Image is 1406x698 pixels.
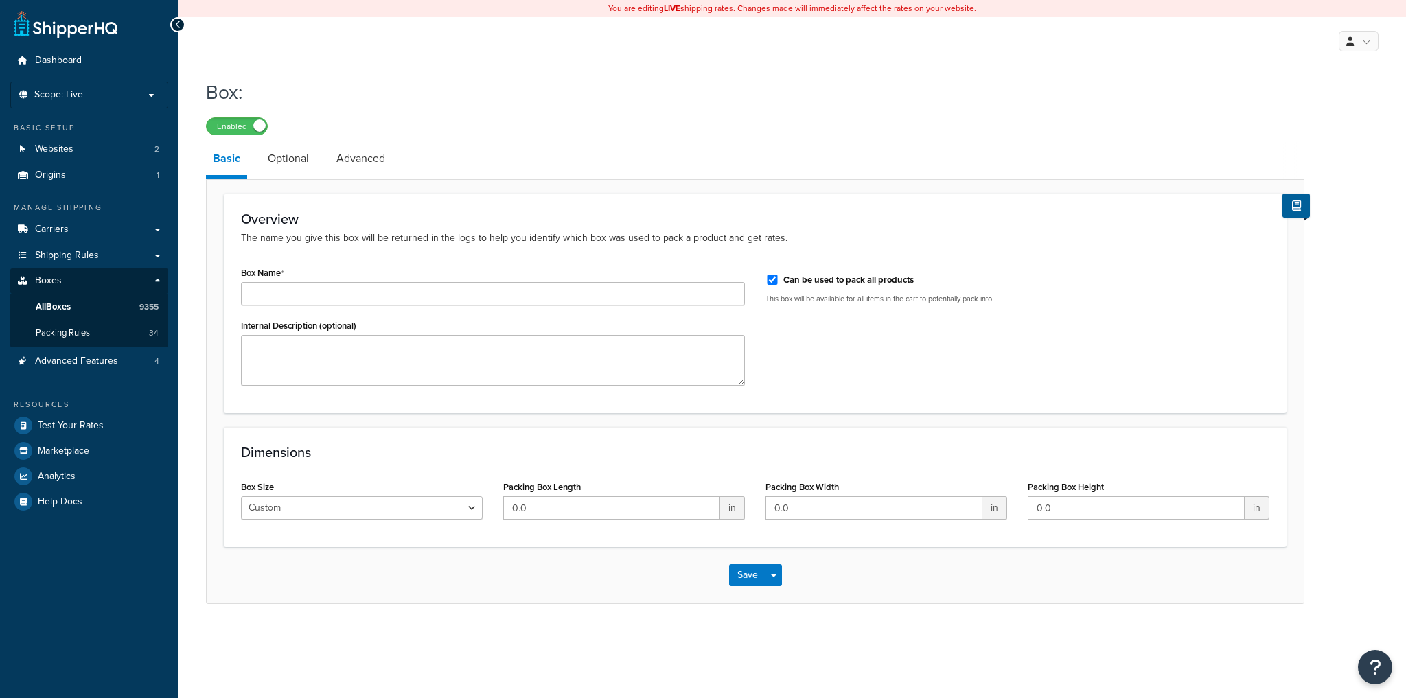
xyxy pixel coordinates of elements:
[36,327,90,339] span: Packing Rules
[10,399,168,410] div: Resources
[10,321,168,346] li: Packing Rules
[35,143,73,155] span: Websites
[35,250,99,261] span: Shipping Rules
[35,224,69,235] span: Carriers
[206,79,1287,106] h1: Box:
[241,211,1269,226] h3: Overview
[34,89,83,101] span: Scope: Live
[154,356,159,367] span: 4
[10,48,168,73] a: Dashboard
[241,445,1269,460] h3: Dimensions
[207,118,267,135] label: Enabled
[35,170,66,181] span: Origins
[38,445,89,457] span: Marketplace
[10,321,168,346] a: Packing Rules34
[1358,650,1392,684] button: Open Resource Center
[139,301,159,313] span: 9355
[10,294,168,320] a: AllBoxes9355
[10,489,168,514] a: Help Docs
[783,274,914,286] label: Can be used to pack all products
[154,143,159,155] span: 2
[10,137,168,162] li: Websites
[10,268,168,347] li: Boxes
[765,294,1269,304] p: This box will be available for all items in the cart to potentially pack into
[241,268,284,279] label: Box Name
[10,137,168,162] a: Websites2
[10,217,168,242] a: Carriers
[765,482,839,492] label: Packing Box Width
[330,142,392,175] a: Advanced
[10,163,168,188] li: Origins
[729,564,766,586] button: Save
[720,496,745,520] span: in
[241,231,1269,246] p: The name you give this box will be returned in the logs to help you identify which box was used t...
[38,471,76,482] span: Analytics
[10,243,168,268] a: Shipping Rules
[35,55,82,67] span: Dashboard
[38,420,104,432] span: Test Your Rates
[10,349,168,374] li: Advanced Features
[503,482,581,492] label: Packing Box Length
[35,356,118,367] span: Advanced Features
[10,439,168,463] a: Marketplace
[1028,482,1104,492] label: Packing Box Height
[1282,194,1310,218] button: Show Help Docs
[10,163,168,188] a: Origins1
[35,275,62,287] span: Boxes
[149,327,159,339] span: 34
[241,482,274,492] label: Box Size
[664,2,680,14] b: LIVE
[157,170,159,181] span: 1
[10,413,168,438] a: Test Your Rates
[241,321,356,331] label: Internal Description (optional)
[10,464,168,489] a: Analytics
[982,496,1007,520] span: in
[10,122,168,134] div: Basic Setup
[10,202,168,213] div: Manage Shipping
[10,349,168,374] a: Advanced Features4
[261,142,316,175] a: Optional
[206,142,247,179] a: Basic
[38,496,82,508] span: Help Docs
[36,301,71,313] span: All Boxes
[1245,496,1269,520] span: in
[10,268,168,294] a: Boxes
